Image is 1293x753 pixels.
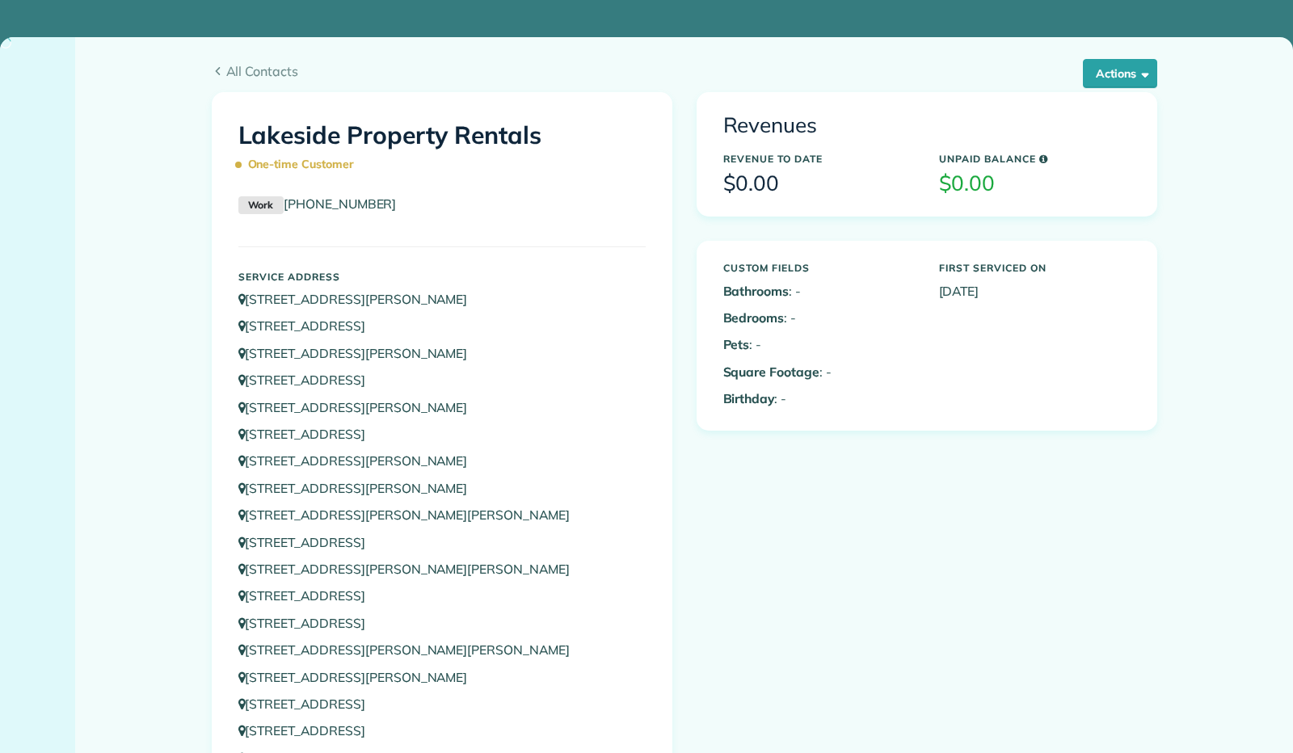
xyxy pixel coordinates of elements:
[238,722,381,738] a: [STREET_ADDRESS]
[238,318,381,334] a: [STREET_ADDRESS]
[238,615,381,631] a: [STREET_ADDRESS]
[238,587,381,604] a: [STREET_ADDRESS]
[238,271,646,282] h5: Service Address
[238,696,381,712] a: [STREET_ADDRESS]
[723,390,775,406] b: Birthday
[238,372,381,388] a: [STREET_ADDRESS]
[723,336,750,352] b: Pets
[238,345,483,361] a: [STREET_ADDRESS][PERSON_NAME]
[939,263,1131,273] h5: First Serviced On
[723,309,915,327] p: : -
[238,291,483,307] a: [STREET_ADDRESS][PERSON_NAME]
[226,61,1157,81] span: All Contacts
[723,263,915,273] h5: Custom Fields
[723,283,790,299] b: Bathrooms
[723,172,915,196] h3: $0.00
[723,114,1131,137] h3: Revenues
[238,426,381,442] a: [STREET_ADDRESS]
[238,480,483,496] a: [STREET_ADDRESS][PERSON_NAME]
[723,309,785,326] b: Bedrooms
[238,452,483,469] a: [STREET_ADDRESS][PERSON_NAME]
[723,154,915,164] h5: Revenue to Date
[238,150,361,179] span: One-time Customer
[939,172,1131,196] h3: $0.00
[238,507,585,523] a: [STREET_ADDRESS][PERSON_NAME][PERSON_NAME]
[723,364,819,380] b: Square Footage
[238,196,284,214] small: Work
[238,561,585,577] a: [STREET_ADDRESS][PERSON_NAME][PERSON_NAME]
[939,282,1131,301] p: [DATE]
[238,196,397,212] a: Work[PHONE_NUMBER]
[723,282,915,301] p: : -
[1083,59,1157,88] button: Actions
[238,534,381,550] a: [STREET_ADDRESS]
[939,154,1131,164] h5: Unpaid Balance
[723,335,915,354] p: : -
[238,642,585,658] a: [STREET_ADDRESS][PERSON_NAME][PERSON_NAME]
[723,363,915,381] p: : -
[238,669,483,685] a: [STREET_ADDRESS][PERSON_NAME]
[238,122,646,179] h1: Lakeside Property Rentals
[238,399,483,415] a: [STREET_ADDRESS][PERSON_NAME]
[212,61,1157,81] a: All Contacts
[723,389,915,408] p: : -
